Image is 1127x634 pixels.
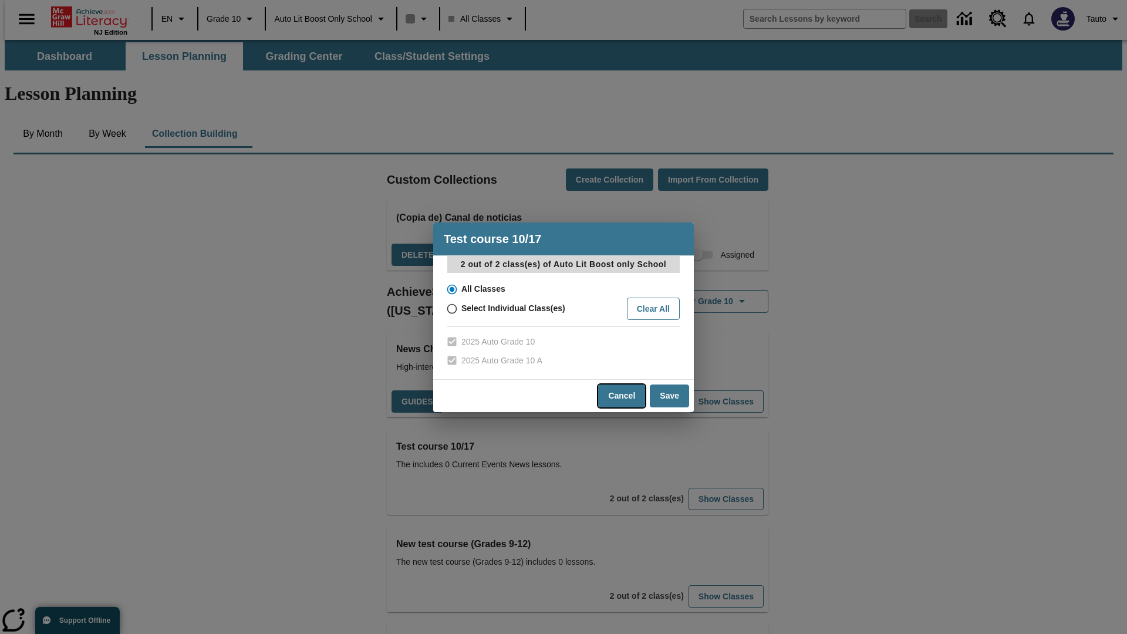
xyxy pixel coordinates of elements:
[598,385,645,407] button: Cancel
[461,302,565,315] span: Select Individual Class(es)
[461,283,505,295] span: All Classes
[461,336,535,348] span: 2025 Auto Grade 10
[433,222,694,255] h4: Test course 10/17
[627,298,680,321] button: Clear All
[447,256,680,273] p: 2 out of 2 class(es) of Auto Lit Boost only School
[461,355,542,367] span: 2025 Auto Grade 10 A
[650,385,689,407] button: Save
